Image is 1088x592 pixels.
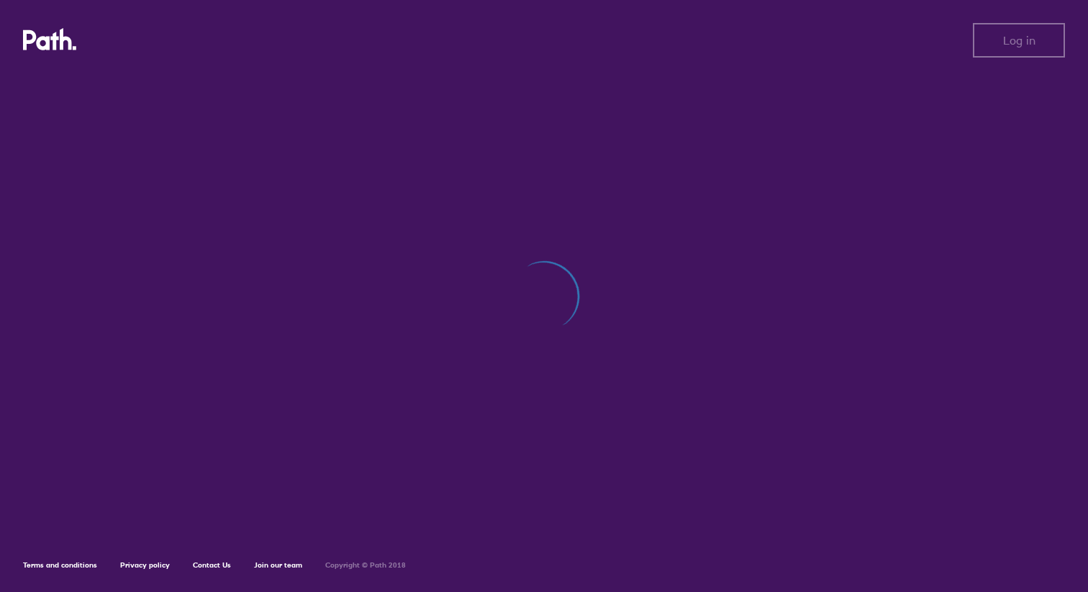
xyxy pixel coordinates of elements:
[325,561,406,570] h6: Copyright © Path 2018
[1003,34,1035,47] span: Log in
[23,560,97,570] a: Terms and conditions
[193,560,231,570] a: Contact Us
[120,560,170,570] a: Privacy policy
[973,23,1065,58] button: Log in
[254,560,302,570] a: Join our team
